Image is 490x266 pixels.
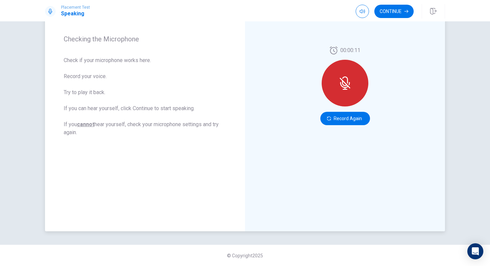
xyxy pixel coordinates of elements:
div: Open Intercom Messenger [467,243,483,259]
button: Continue [374,5,414,18]
span: 00:00:11 [340,46,360,54]
u: cannot [77,121,94,127]
span: Check if your microphone works here. Record your voice. Try to play it back. If you can hear your... [64,56,226,137]
span: Checking the Microphone [64,35,226,43]
span: Placement Test [61,5,90,10]
button: Record Again [320,112,370,125]
span: © Copyright 2025 [227,253,263,258]
h1: Speaking [61,10,90,18]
